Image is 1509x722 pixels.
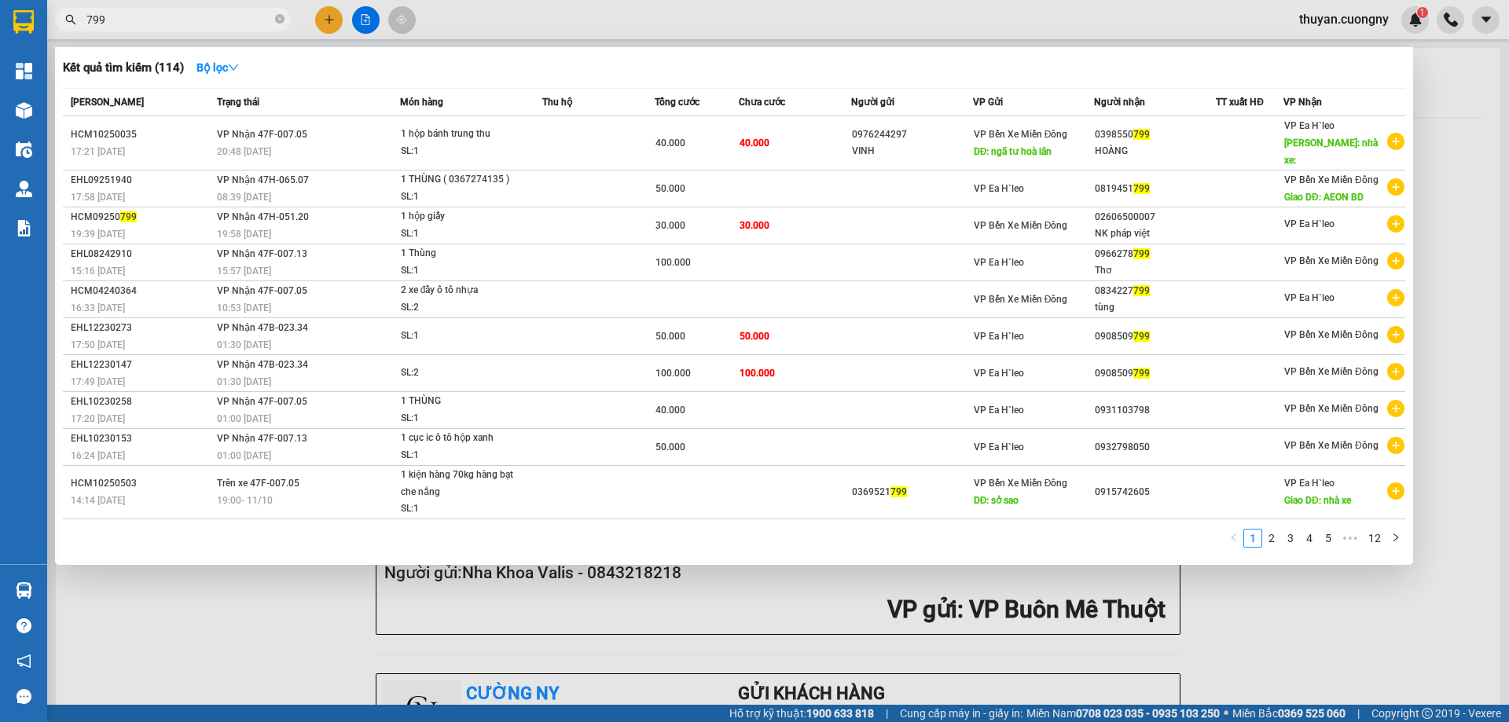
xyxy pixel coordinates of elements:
[63,60,184,76] h3: Kết quả tìm kiếm ( 114 )
[71,229,125,240] span: 19:39 [DATE]
[71,357,212,373] div: EHL12230147
[71,495,125,506] span: 14:14 [DATE]
[852,143,972,159] div: VINH
[974,257,1024,268] span: VP Ea H`leo
[71,192,125,203] span: 17:58 [DATE]
[974,442,1024,453] span: VP Ea H`leo
[16,102,32,119] img: warehouse-icon
[973,97,1003,108] span: VP Gửi
[217,174,309,185] span: VP Nhận 47H-065.07
[401,143,519,160] div: SL: 1
[217,450,271,461] span: 01:00 [DATE]
[974,146,1052,157] span: DĐ: ngã tư hoà lân
[217,478,299,489] span: Trên xe 47F-007.05
[1095,246,1215,262] div: 0966278
[71,172,212,189] div: EHL09251940
[17,618,31,633] span: question-circle
[401,208,519,225] div: 1 hộp giấy
[1387,215,1404,233] span: plus-circle
[196,61,239,74] strong: Bộ lọc
[1284,120,1335,131] span: VP Ea H`leo
[71,394,212,410] div: EHL10230258
[1095,262,1215,279] div: Thơ
[228,62,239,73] span: down
[217,248,307,259] span: VP Nhận 47F-007.13
[217,302,271,313] span: 10:53 [DATE]
[1284,255,1379,266] span: VP Bến Xe Miền Đông
[655,220,685,231] span: 30.000
[401,262,519,280] div: SL: 1
[974,331,1024,342] span: VP Ea H`leo
[1391,533,1401,542] span: right
[1229,533,1239,542] span: left
[1386,529,1405,548] button: right
[1095,283,1215,299] div: 0834227
[1284,292,1335,303] span: VP Ea H`leo
[974,478,1068,489] span: VP Bến Xe Miền Đông
[1387,326,1404,343] span: plus-circle
[217,192,271,203] span: 08:39 [DATE]
[1133,368,1150,379] span: 799
[655,137,685,148] span: 40.000
[655,97,699,108] span: Tổng cước
[1301,530,1318,547] a: 4
[71,146,125,157] span: 17:21 [DATE]
[184,55,251,80] button: Bộ lọcdown
[16,141,32,158] img: warehouse-icon
[1095,181,1215,197] div: 0819451
[71,450,125,461] span: 16:24 [DATE]
[401,126,519,143] div: 1 hộp bánh trung thu
[1095,126,1215,143] div: 0398550
[1387,252,1404,269] span: plus-circle
[217,211,309,222] span: VP Nhận 47H-051.20
[1133,331,1150,342] span: 799
[1387,437,1404,454] span: plus-circle
[1282,530,1299,547] a: 3
[1284,366,1379,377] span: VP Bến Xe Miền Đông
[65,14,76,25] span: search
[401,328,519,345] div: SL: 1
[401,225,519,243] div: SL: 1
[974,220,1068,231] span: VP Bến Xe Miền Đông
[1320,530,1337,547] a: 5
[655,442,685,453] span: 50.000
[1283,97,1322,108] span: VP Nhận
[1216,97,1264,108] span: TT xuất HĐ
[852,484,972,500] div: 0369521
[71,126,212,143] div: HCM10250035
[1095,299,1215,316] div: tùng
[1387,482,1404,500] span: plus-circle
[542,97,572,108] span: Thu hộ
[120,211,137,222] span: 799
[1095,365,1215,382] div: 0908509
[217,359,308,370] span: VP Nhận 47B-023.34
[1284,218,1335,229] span: VP Ea H`leo
[1243,529,1262,548] li: 1
[401,245,519,262] div: 1 Thùng
[1095,225,1215,242] div: NK pháp việt
[1133,129,1150,140] span: 799
[71,431,212,447] div: EHL10230153
[1263,530,1280,547] a: 2
[655,257,691,268] span: 100.000
[71,320,212,336] div: EHL12230273
[71,266,125,277] span: 15:16 [DATE]
[71,376,125,387] span: 17:49 [DATE]
[740,331,769,342] span: 50.000
[1364,530,1386,547] a: 12
[974,405,1024,416] span: VP Ea H`leo
[16,220,32,236] img: solution-icon
[1133,183,1150,194] span: 799
[1386,529,1405,548] li: Next Page
[16,181,32,197] img: warehouse-icon
[1284,192,1364,203] span: Giao DĐ: AEON BD
[1133,248,1150,259] span: 799
[851,97,894,108] span: Người gửi
[974,368,1024,379] span: VP Ea H`leo
[401,430,519,447] div: 1 cục ic ô tô hộp xanh
[71,283,212,299] div: HCM04240364
[401,393,519,410] div: 1 THÙNG
[1284,440,1379,451] span: VP Bến Xe Miền Đông
[852,126,972,143] div: 0976244297
[1244,530,1261,547] a: 1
